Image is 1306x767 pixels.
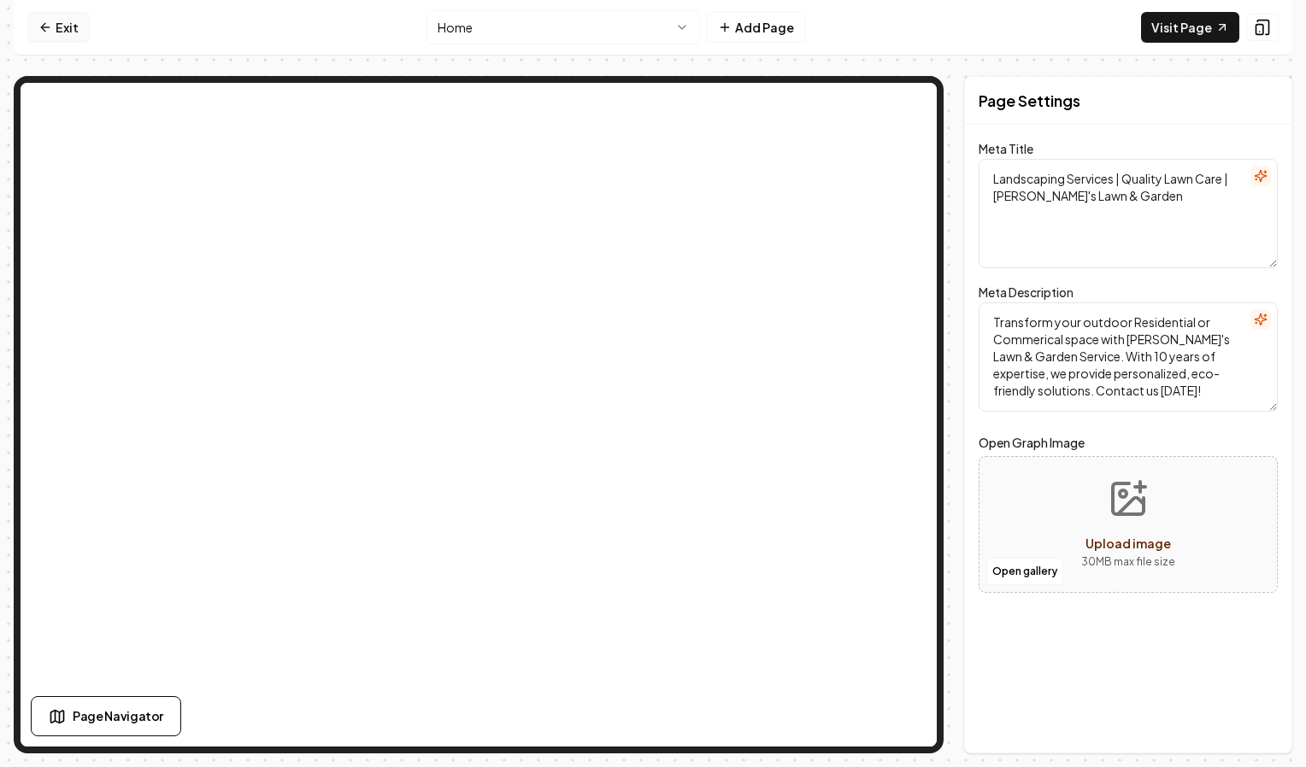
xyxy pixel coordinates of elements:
[31,696,181,736] button: Page Navigator
[73,707,163,725] span: Page Navigator
[1141,12,1239,43] a: Visit Page
[979,432,1278,453] label: Open Graph Image
[1085,536,1171,551] span: Upload image
[979,89,1080,113] h2: Page Settings
[707,12,805,43] button: Add Page
[1068,465,1189,584] button: Upload image
[979,141,1033,156] label: Meta Title
[979,284,1074,300] label: Meta Description
[986,558,1063,585] button: Open gallery
[27,12,90,43] a: Exit
[1081,553,1175,571] p: 30 MB max file size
